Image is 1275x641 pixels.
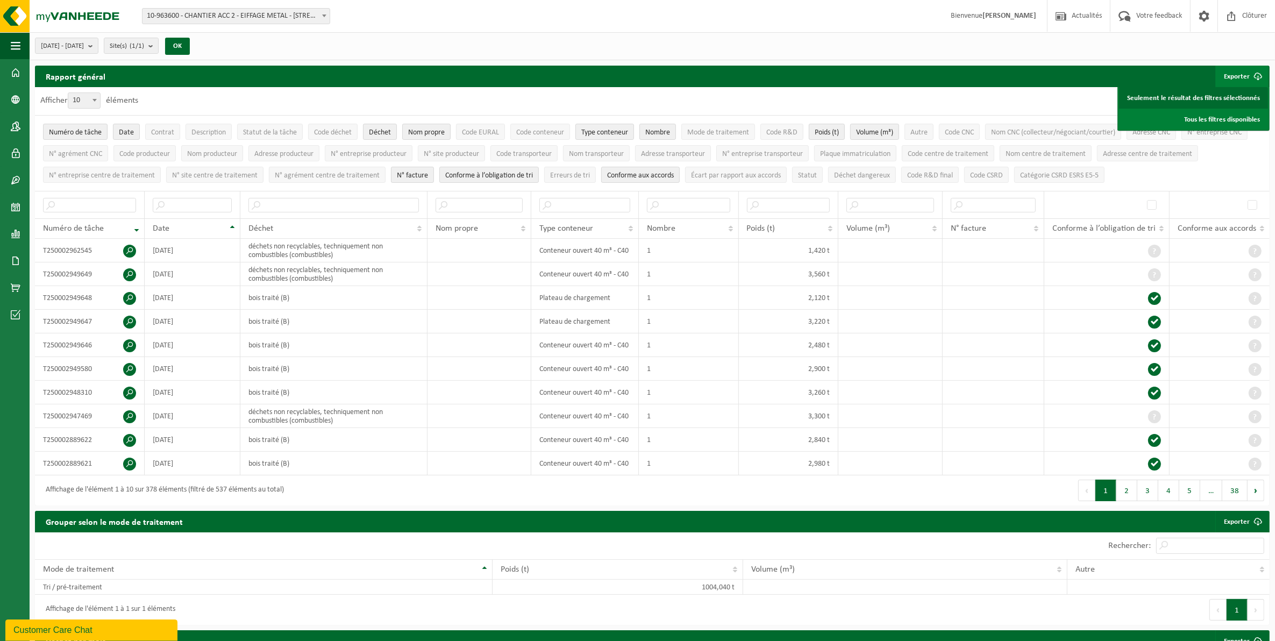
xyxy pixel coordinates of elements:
[691,172,781,180] span: Écart par rapport aux accords
[49,172,155,180] span: N° entreprise centre de traitement
[1248,480,1264,501] button: Next
[1052,224,1156,233] span: Conforme à l’obligation de tri
[531,310,639,333] td: Plateau de chargement
[104,38,159,54] button: Site(s)(1/1)
[418,145,485,161] button: N° site producteurN° site producteur : Activate to sort
[1000,145,1092,161] button: Nom centre de traitementNom centre de traitement: Activate to sort
[172,172,258,180] span: N° site centre de traitement
[639,310,738,333] td: 1
[639,357,738,381] td: 1
[685,167,787,183] button: Écart par rapport aux accordsÉcart par rapport aux accords: Activate to sort
[153,224,169,233] span: Date
[945,129,974,137] span: Code CNC
[43,224,104,233] span: Numéro de tâche
[531,333,639,357] td: Conteneur ouvert 40 m³ - C40
[165,38,190,55] button: OK
[531,428,639,452] td: Conteneur ouvert 40 m³ - C40
[35,66,116,87] h2: Rapport général
[760,124,803,140] button: Code R&DCode R&amp;D: Activate to sort
[35,262,145,286] td: T250002949649
[145,381,240,404] td: [DATE]
[391,167,434,183] button: N° factureN° facture: Activate to sort
[113,124,140,140] button: DateDate: Activate to sort
[531,239,639,262] td: Conteneur ouvert 40 m³ - C40
[639,333,738,357] td: 1
[35,381,145,404] td: T250002948310
[325,145,412,161] button: N° entreprise producteurN° entreprise producteur: Activate to sort
[490,145,558,161] button: Code transporteurCode transporteur: Activate to sort
[902,145,994,161] button: Code centre de traitementCode centre de traitement: Activate to sort
[531,286,639,310] td: Plateau de chargement
[635,145,711,161] button: Adresse transporteurAdresse transporteur: Activate to sort
[739,404,838,428] td: 3,300 t
[1075,565,1095,574] span: Autre
[601,167,680,183] button: Conforme aux accords : Activate to sort
[739,428,838,452] td: 2,840 t
[35,404,145,428] td: T250002947469
[1158,480,1179,501] button: 4
[402,124,451,140] button: Nom propreNom propre: Activate to sort
[539,224,593,233] span: Type conteneur
[41,38,84,54] span: [DATE] - [DATE]
[739,262,838,286] td: 3,560 t
[35,428,145,452] td: T250002889622
[151,129,174,137] span: Contrat
[240,333,428,357] td: bois traité (B)
[639,381,738,404] td: 1
[462,129,499,137] span: Code EURAL
[516,129,564,137] span: Code conteneur
[1116,480,1137,501] button: 2
[145,262,240,286] td: [DATE]
[35,38,98,54] button: [DATE] - [DATE]
[1014,167,1105,183] button: Catégorie CSRD ESRS E5-5Catégorie CSRD ESRS E5-5: Activate to sort
[240,381,428,404] td: bois traité (B)
[331,150,407,158] span: N° entreprise producteur
[436,224,478,233] span: Nom propre
[645,129,670,137] span: Nombre
[641,150,705,158] span: Adresse transporteur
[308,124,358,140] button: Code déchetCode déchet: Activate to sort
[739,333,838,357] td: 2,480 t
[35,511,194,532] h2: Grouper selon le mode de traitement
[145,310,240,333] td: [DATE]
[766,129,797,137] span: Code R&D
[119,129,134,137] span: Date
[747,224,775,233] span: Poids (t)
[531,452,639,475] td: Conteneur ouvert 40 m³ - C40
[639,262,738,286] td: 1
[240,404,428,428] td: déchets non recyclables, techniquement non combustibles (combustibles)
[1200,480,1222,501] span: …
[575,124,634,140] button: Type conteneurType conteneur: Activate to sort
[68,92,101,109] span: 10
[970,172,1003,180] span: Code CSRD
[240,452,428,475] td: bois traité (B)
[639,239,738,262] td: 1
[1119,109,1268,130] a: Tous les filtres disponibles
[43,124,108,140] button: Numéro de tâcheNuméro de tâche: Activate to remove sorting
[1178,224,1256,233] span: Conforme aux accords
[1187,129,1242,137] span: N° entreprise CNC
[43,167,161,183] button: N° entreprise centre de traitementN° entreprise centre de traitement: Activate to sort
[248,145,319,161] button: Adresse producteurAdresse producteur: Activate to sort
[563,145,630,161] button: Nom transporteurNom transporteur: Activate to sort
[369,129,391,137] span: Déchet
[254,150,314,158] span: Adresse producteur
[828,167,896,183] button: Déchet dangereux : Activate to sort
[240,239,428,262] td: déchets non recyclables, techniquement non combustibles (combustibles)
[544,167,596,183] button: Erreurs de triErreurs de tri: Activate to sort
[687,129,749,137] span: Mode de traitement
[531,357,639,381] td: Conteneur ouvert 40 m³ - C40
[681,124,755,140] button: Mode de traitementMode de traitement: Activate to sort
[982,12,1036,20] strong: [PERSON_NAME]
[110,38,144,54] span: Site(s)
[647,224,675,233] span: Nombre
[722,150,803,158] span: N° entreprise transporteur
[145,428,240,452] td: [DATE]
[834,172,890,180] span: Déchet dangereux
[240,357,428,381] td: bois traité (B)
[240,310,428,333] td: bois traité (B)
[130,42,144,49] count: (1/1)
[815,129,839,137] span: Poids (t)
[904,124,934,140] button: AutreAutre: Activate to sort
[35,580,493,595] td: Tri / pré-traitement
